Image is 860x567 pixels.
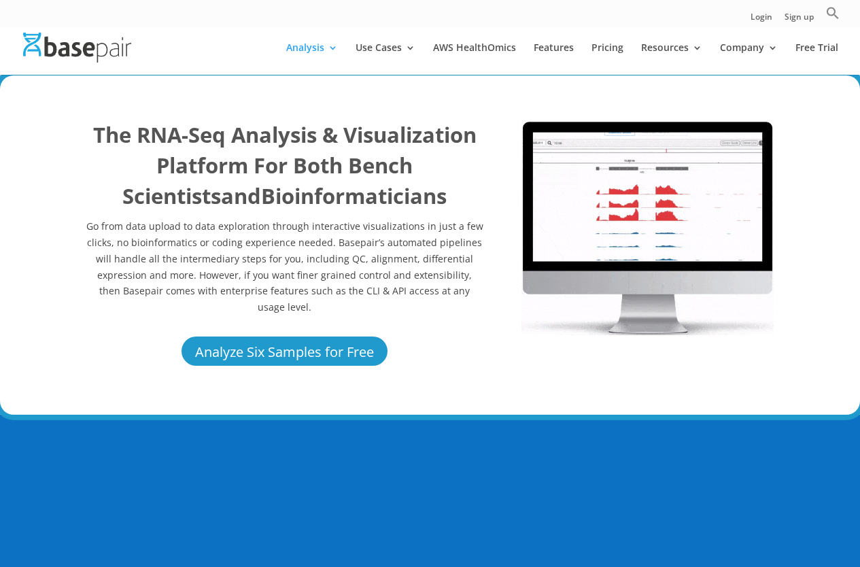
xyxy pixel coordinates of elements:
b: The RNA-Seq Analysis & Visualization Platform For Both Bench Scientists [93,120,477,210]
a: Features [534,43,574,75]
b: Bioinformaticians [261,182,447,210]
a: Analysis [286,43,338,75]
svg: Search [826,6,840,20]
a: Free Trial [795,43,838,75]
a: Pricing [591,43,623,75]
a: Search Icon Link [826,6,840,27]
b: and [221,182,261,210]
p: Go from data upload to data exploration through interactive visualizations in just a few clicks, ... [86,218,484,315]
a: Sign up [785,13,814,27]
a: Login [751,13,772,27]
img: Basepair [23,33,131,62]
a: Use Cases [356,43,415,75]
img: RNA Seq 2022 [521,120,774,335]
a: Resources [641,43,702,75]
a: Analyze Six Samples for Free [179,334,390,368]
a: Company [720,43,778,75]
a: AWS HealthOmics [433,43,516,75]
